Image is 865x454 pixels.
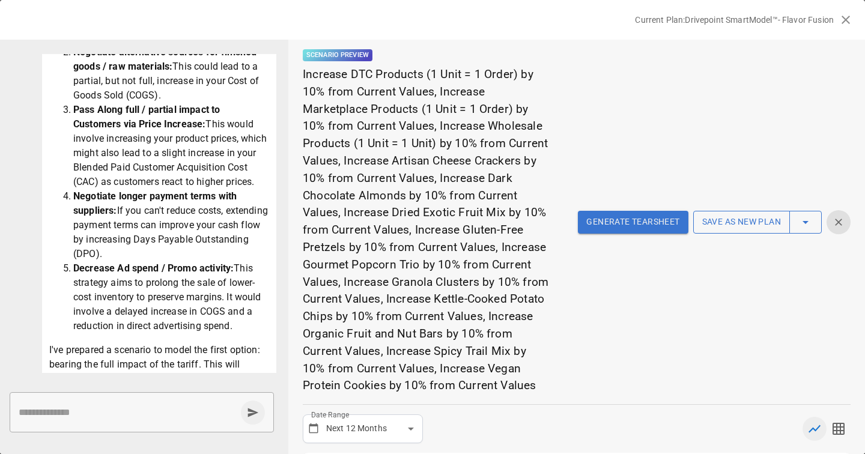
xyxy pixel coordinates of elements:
p: Increase DTC Products (1 Unit = 1 Order) by 10% from Current Values, Increase Marketplace Product... [303,66,550,395]
strong: Pass Along full / partial impact to Customers via Price Increase: [73,104,222,130]
strong: Decrease Ad spend / Promo activity: [73,262,234,274]
li: This strategy aims to prolong the sale of lower-cost inventory to preserve margins. It would invo... [73,261,269,333]
p: Scenario Preview [303,49,372,61]
button: Save as new plan [693,211,790,234]
strong: Negotiate longer payment terms with suppliers: [73,190,239,216]
p: I've prepared a scenario to model the first option: bearing the full impact of the tariff. This w... [49,343,269,444]
li: If you can't reduce costs, extending payment terms can improve your cash flow by increasing Days ... [73,189,269,261]
li: This could lead to a partial, but not full, increase in your Cost of Goods Sold (COGS). [73,45,269,103]
li: This would involve increasing your product prices, which might also lead to a slight increase in ... [73,103,269,189]
button: Generate Tearsheet [578,211,688,234]
label: Date Range [311,410,349,420]
p: Current Plan: Drivepoint SmartModel™- Flavor Fusion [635,14,834,26]
p: Next 12 Months [326,422,387,435]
